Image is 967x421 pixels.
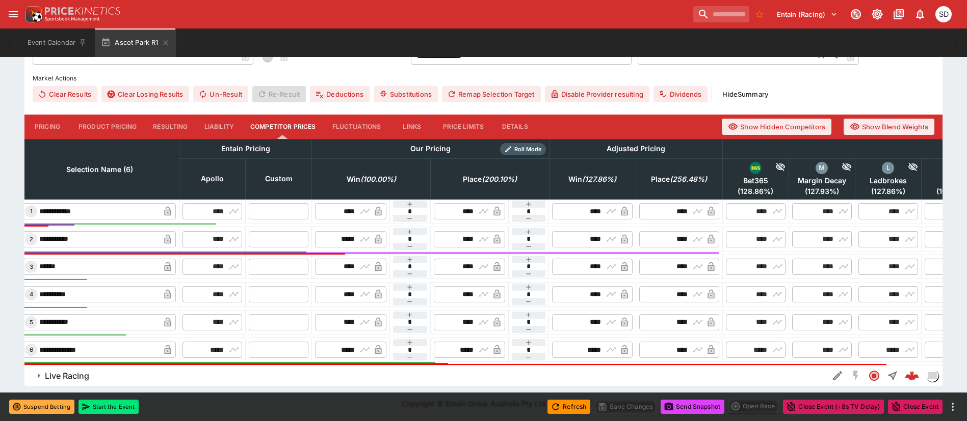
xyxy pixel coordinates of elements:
[882,162,894,174] div: ladbrokes
[816,162,828,174] div: margin_decay
[435,115,492,139] button: Price Limits
[640,173,718,185] span: Place(256.48%)
[762,162,786,174] div: Hide Competitor
[252,86,306,102] span: Re-Result
[324,115,389,139] button: Fluctuations
[935,6,952,22] div: Stuart Dibb
[726,176,786,185] span: Bet365
[545,86,649,102] button: Disable Provider resulting
[24,366,828,386] button: Live Racing
[101,86,189,102] button: Clear Losing Results
[79,400,139,414] button: Start the Event
[28,291,35,298] span: 4
[868,370,880,382] svg: Closed
[858,176,918,185] span: Ladbrokes
[95,29,175,57] button: Ascot Park R1
[28,208,35,215] span: 1
[45,17,100,21] img: Sportsbook Management
[335,173,407,185] span: Win(100.00%)
[828,367,847,385] button: Edit Detail
[406,143,455,155] div: Our Pricing
[492,115,538,139] button: Details
[9,400,74,414] button: Suspend Betting
[45,7,120,15] img: PriceKinetics
[55,163,144,176] span: Selection Name (6)
[771,6,844,22] button: Select Tenant
[389,115,435,139] button: Links
[45,371,89,381] h6: Live Racing
[24,115,70,139] button: Pricing
[21,29,93,57] button: Event Calendar
[33,71,934,86] label: Market Actions
[557,173,628,185] span: Win(127.86%)
[28,236,35,243] span: 2
[847,5,865,23] button: Connected to PK
[500,143,546,155] div: Show/hide Price Roll mode configuration.
[927,370,938,381] img: liveracing
[828,162,852,174] div: Hide Competitor
[654,86,708,102] button: Dividends
[193,86,248,102] button: Un-Result
[792,176,852,185] span: Margin Decay
[932,3,955,25] button: Stuart Dibb
[179,139,312,158] th: Entain Pricing
[722,119,831,135] button: Show Hidden Competitors
[783,400,884,414] button: Close Event (+8s TV Delay)
[196,115,242,139] button: Liability
[482,173,517,185] em: ( 200.10 %)
[883,367,902,385] button: Straight
[452,173,528,185] span: Place(200.10%)
[888,400,943,414] button: Close Event
[582,173,616,185] em: ( 127.86 %)
[360,173,396,185] em: ( 100.00 %)
[792,187,852,196] span: ( 127.93 %)
[905,369,919,383] img: logo-cerberus--red.svg
[894,162,918,174] div: Hide Competitor
[905,369,919,383] div: 730f6281-1a8b-49cb-acaa-e2562572cda0
[310,86,370,102] button: Deductions
[693,6,749,22] input: search
[549,139,722,158] th: Adjusted Pricing
[749,162,762,174] div: bet365
[858,187,918,196] span: ( 127.86 %)
[22,4,43,24] img: PriceKinetics Logo
[145,115,196,139] button: Resulting
[716,86,774,102] button: HideSummary
[179,158,246,199] th: Apollo
[28,319,35,326] span: 5
[865,367,883,385] button: Closed
[374,86,438,102] button: Substitutions
[70,115,145,139] button: Product Pricing
[28,263,35,270] span: 3
[911,5,929,23] button: Notifications
[847,367,865,385] button: SGM Disabled
[661,400,724,414] button: Send Snapshot
[28,346,35,353] span: 6
[844,119,934,135] button: Show Blend Weights
[726,187,786,196] span: ( 128.86 %)
[868,5,886,23] button: Toggle light/dark mode
[947,401,959,413] button: more
[902,366,922,386] a: 730f6281-1a8b-49cb-acaa-e2562572cda0
[4,5,22,23] button: open drawer
[751,6,768,22] button: No Bookmarks
[510,145,546,154] span: Roll Mode
[246,158,312,199] th: Custom
[547,400,590,414] button: Refresh
[442,86,541,102] button: Remap Selection Target
[890,5,908,23] button: Documentation
[242,115,324,139] button: Competitor Prices
[749,162,762,174] img: bet365.png
[670,173,707,185] em: ( 256.48 %)
[33,86,97,102] button: Clear Results
[728,399,779,413] div: split button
